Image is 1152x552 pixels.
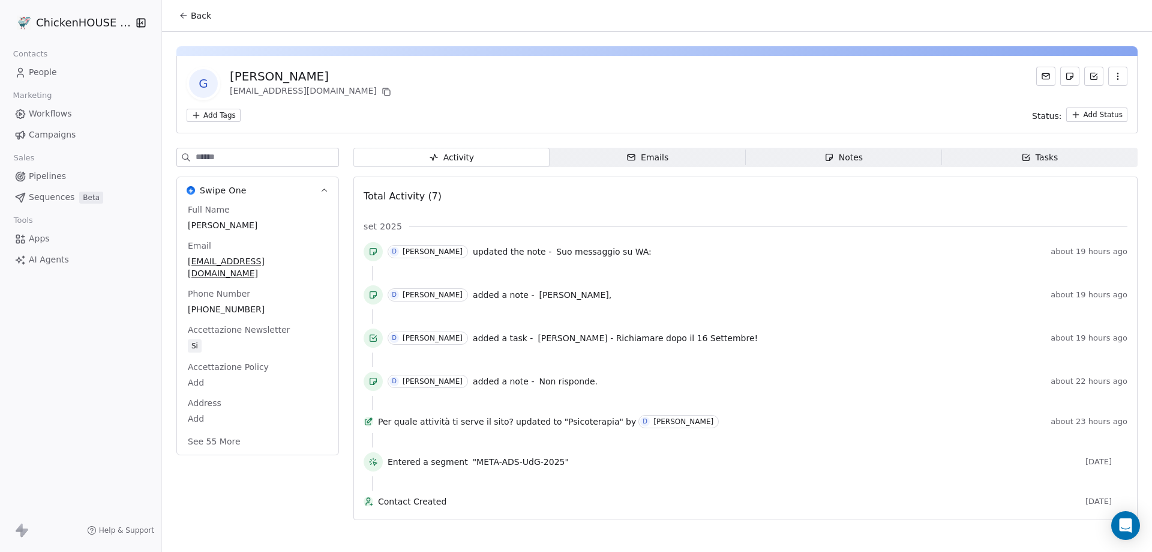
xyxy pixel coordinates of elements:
[1085,457,1127,467] span: [DATE]
[392,333,397,343] div: D
[392,377,397,386] div: D
[539,290,611,300] span: [PERSON_NAME],
[1032,110,1061,122] span: Status:
[364,220,402,232] span: set 2025
[29,129,76,141] span: Campaigns
[473,375,534,387] span: added a note -
[79,192,103,204] span: Beta
[29,191,74,204] span: Sequences
[10,187,152,207] a: SequencesBeta
[187,186,195,195] img: Swipe One
[1051,247,1127,256] span: about 19 hours ago
[403,377,463,386] div: [PERSON_NAME]
[1085,497,1127,506] span: [DATE]
[643,417,647,426] div: D
[378,416,514,428] span: Per quale attività ti serve il sito?
[230,85,394,99] div: [EMAIL_ADDRESS][DOMAIN_NAME]
[188,413,328,425] span: Add
[29,232,50,245] span: Apps
[185,397,224,409] span: Address
[824,151,863,164] div: Notes
[392,290,397,300] div: D
[10,125,152,145] a: Campaigns
[188,303,328,315] span: [PHONE_NUMBER]
[189,69,218,98] span: G
[187,109,241,122] button: Add Tags
[8,45,53,63] span: Contacts
[29,66,57,79] span: People
[1066,108,1127,122] button: Add Status
[1051,333,1127,343] span: about 19 hours ago
[8,211,38,229] span: Tools
[539,377,598,386] span: Non risponde.
[191,10,211,22] span: Back
[378,496,1081,508] span: Contact Created
[185,288,253,300] span: Phone Number
[87,526,154,535] a: Help & Support
[473,332,533,344] span: added a task -
[29,108,72,120] span: Workflows
[538,331,758,345] a: [PERSON_NAME] - Richiamare dopo il 16 Settembre!
[29,170,66,183] span: Pipelines
[1051,290,1127,300] span: about 19 hours ago
[191,340,198,352] div: Si
[473,246,551,258] span: updated the note -
[17,16,31,30] img: 4.jpg
[539,288,611,302] a: [PERSON_NAME],
[188,219,328,231] span: [PERSON_NAME]
[653,417,713,426] div: [PERSON_NAME]
[188,255,328,279] span: [EMAIL_ADDRESS][DOMAIN_NAME]
[230,68,394,85] div: [PERSON_NAME]
[8,149,40,167] span: Sales
[10,104,152,124] a: Workflows
[556,244,652,259] a: Suo messaggio su WA:
[403,247,463,256] div: [PERSON_NAME]
[10,250,152,270] a: AI Agents
[1051,377,1127,386] span: about 22 hours ago
[539,374,598,389] a: Non risponde.
[185,240,214,252] span: Email
[10,229,152,249] a: Apps
[177,204,338,455] div: Swipe OneSwipe One
[1111,511,1140,540] div: Open Intercom Messenger
[185,324,292,336] span: Accettazione Newsletter
[626,151,668,164] div: Emails
[29,253,69,266] span: AI Agents
[181,431,248,452] button: See 55 More
[473,456,569,468] span: "META-ADS-UdG-2025"
[516,416,562,428] span: updated to
[1051,417,1127,426] span: about 23 hours ago
[626,416,636,428] span: by
[185,361,271,373] span: Accettazione Policy
[177,177,338,204] button: Swipe OneSwipe One
[403,334,463,342] div: [PERSON_NAME]
[1021,151,1058,164] div: Tasks
[403,291,463,299] div: [PERSON_NAME]
[99,526,154,535] span: Help & Support
[14,13,128,33] button: ChickenHOUSE snc
[392,247,397,256] div: D
[388,456,468,468] span: Entered a segment
[200,184,247,196] span: Swipe One
[473,289,534,301] span: added a note -
[565,416,623,428] span: "Psicoterapia"
[36,15,132,31] span: ChickenHOUSE snc
[556,247,652,256] span: Suo messaggio su WA:
[8,86,57,105] span: Marketing
[364,190,442,202] span: Total Activity (7)
[538,333,758,343] span: [PERSON_NAME] - Richiamare dopo il 16 Settembre!
[185,204,232,216] span: Full Name
[10,62,152,82] a: People
[10,166,152,186] a: Pipelines
[188,377,328,389] span: Add
[172,5,218,26] button: Back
